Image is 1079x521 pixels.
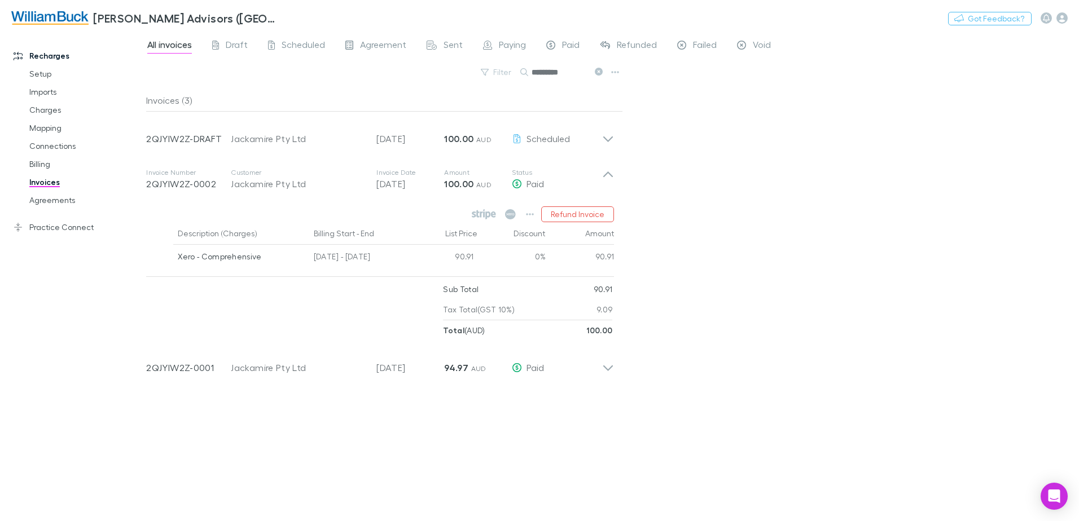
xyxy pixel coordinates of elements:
[231,177,365,191] div: Jackamire Pty Ltd
[527,178,544,189] span: Paid
[948,12,1032,25] button: Got Feedback?
[527,362,544,373] span: Paid
[231,132,365,145] div: Jackamire Pty Ltd
[444,133,473,144] strong: 100.00
[443,320,485,341] p: ( AUD )
[471,364,486,373] span: AUD
[443,325,464,335] strong: Total
[137,112,623,157] div: 2QJYIW2Z-DRAFTJackamire Pty Ltd[DATE]100.00 AUDScheduled
[18,101,152,119] a: Charges
[18,173,152,191] a: Invoices
[376,177,444,191] p: [DATE]
[586,325,612,335] strong: 100.00
[146,177,231,191] p: 2QJYIW2Z-0002
[512,168,602,177] p: Status
[2,47,152,65] a: Recharges
[18,137,152,155] a: Connections
[231,361,365,374] div: Jackamire Pty Ltd
[444,39,463,54] span: Sent
[5,5,287,32] a: [PERSON_NAME] Advisors ([GEOGRAPHIC_DATA]) Pty Ltd
[226,39,248,54] span: Draft
[443,299,515,320] p: Tax Total (GST 10%)
[137,157,623,202] div: Invoice Number2QJYIW2Z-0002CustomerJackamire Pty LtdInvoice Date[DATE]Amount100.00 AUDStatusPaid
[11,11,89,25] img: William Buck Advisors (WA) Pty Ltd's Logo
[443,279,479,299] p: Sub Total
[475,65,518,79] button: Filter
[18,191,152,209] a: Agreements
[444,362,468,373] strong: 94.97
[541,206,614,222] button: Refund Invoice
[18,119,152,137] a: Mapping
[617,39,657,54] span: Refunded
[137,341,623,386] div: 2QJYIW2Z-0001Jackamire Pty Ltd[DATE]94.97 AUDPaid
[93,11,280,25] h3: [PERSON_NAME] Advisors ([GEOGRAPHIC_DATA]) Pty Ltd
[476,180,492,189] span: AUD
[693,39,717,54] span: Failed
[146,168,231,177] p: Invoice Number
[562,39,580,54] span: Paid
[147,39,192,54] span: All invoices
[360,39,406,54] span: Agreement
[376,132,444,145] p: [DATE]
[309,245,411,272] div: [DATE] - [DATE]
[596,299,612,320] p: 9.09
[178,245,305,268] div: Xero - Comprehensive
[146,361,231,374] p: 2QJYIW2Z-0001
[753,39,771,54] span: Void
[527,133,570,144] span: Scheduled
[18,155,152,173] a: Billing
[476,135,492,144] span: AUD
[479,245,546,272] div: 0%
[282,39,325,54] span: Scheduled
[231,168,365,177] p: Customer
[376,361,444,374] p: [DATE]
[499,39,526,54] span: Paying
[146,132,231,145] p: 2QJYIW2Z-DRAFT
[18,83,152,101] a: Imports
[411,245,479,272] div: 90.91
[594,279,613,299] p: 90.91
[444,168,512,177] p: Amount
[444,178,473,189] strong: 100.00
[18,65,152,83] a: Setup
[376,168,444,177] p: Invoice Date
[2,218,152,236] a: Practice Connect
[546,245,615,272] div: 90.91
[1041,483,1068,510] div: Open Intercom Messenger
